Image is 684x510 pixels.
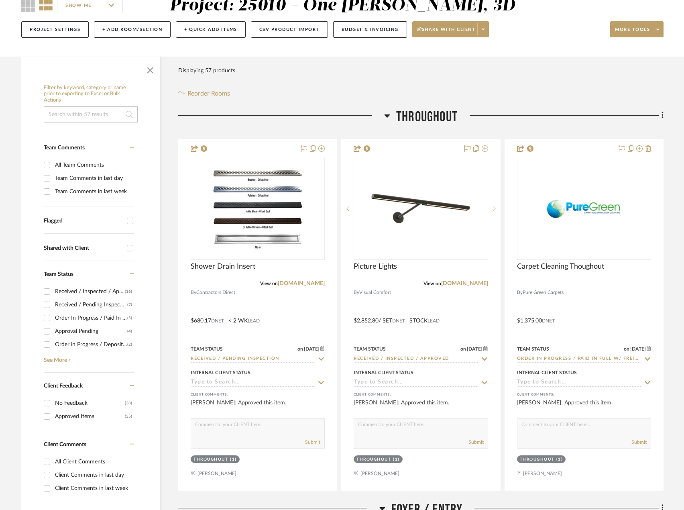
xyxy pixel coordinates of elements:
span: View on [423,281,441,286]
button: + Add Room/Section [94,21,171,38]
div: Client Comments in last day [55,469,132,481]
div: Team Status [354,345,386,353]
div: (2) [127,338,132,351]
div: (1) [556,457,563,463]
span: Throughout [396,108,458,126]
div: (16) [125,285,132,298]
span: Team Status [44,271,73,277]
input: Type to Search… [191,379,315,387]
div: [PERSON_NAME]: Approved this item. [191,399,325,415]
span: By [354,289,359,296]
h6: Filter by keyword, category or name prior to exporting to Excel or Bulk Actions [44,85,138,104]
img: Shower Drain Insert [208,159,308,259]
span: Carpet Cleaning Thoughout [517,262,604,271]
button: Budget & Invoicing [333,21,407,38]
button: More tools [610,21,664,37]
span: More tools [615,27,650,39]
button: Submit [631,439,647,446]
span: Pure Green Carpets [523,289,564,296]
div: Internal Client Status [354,369,413,376]
div: Order in Progress / Deposit Paid / Balance due [55,338,127,351]
span: [DATE] [466,346,483,352]
div: (4) [127,325,132,338]
span: Contractors Direct [196,289,235,296]
div: Approved Items [55,410,125,423]
input: Type to Search… [191,355,315,363]
div: (1) [230,457,237,463]
span: [DATE] [629,346,647,352]
img: Picture Lights [370,159,471,259]
span: Visual Comfort [359,289,391,296]
span: Client Feedback [44,383,83,389]
span: on [460,347,466,351]
input: Search within 57 results [44,106,138,122]
div: Approval Pending [55,325,127,338]
span: Share with client [417,27,476,39]
button: Share with client [412,21,489,37]
span: on [624,347,629,351]
div: Team Comments in last week [55,185,132,198]
div: (35) [125,410,132,423]
div: (38) [125,397,132,410]
button: Close [142,61,158,77]
span: By [517,289,523,296]
div: [PERSON_NAME]: Approved this item. [517,399,651,415]
div: [PERSON_NAME]: Approved this item. [354,399,488,415]
input: Type to Search… [354,379,478,387]
span: [DATE] [303,346,320,352]
button: CSV Product Import [251,21,328,38]
span: View on [260,281,278,286]
div: Shared with Client [44,245,123,252]
div: Throughout [193,457,228,463]
span: on [297,347,303,351]
div: No Feedback [55,397,125,410]
span: Picture Lights [354,262,397,271]
span: Team Comments [44,145,85,151]
div: Team Comments in last day [55,172,132,185]
div: Team Status [191,345,223,353]
a: [DOMAIN_NAME] [278,281,325,286]
span: Reorder Rooms [187,89,230,98]
div: Received / Inspected / Approved [55,285,125,298]
button: Submit [468,439,484,446]
span: By [191,289,196,296]
div: (7) [127,298,132,311]
div: Received / Pending Inspection [55,298,127,311]
button: Project Settings [21,21,89,38]
a: See More + [42,351,134,364]
input: Type to Search… [517,379,641,387]
input: Type to Search… [517,355,641,363]
div: Client Comments in last week [55,482,132,495]
div: (5) [127,312,132,324]
span: Shower Drain Insert [191,262,255,271]
a: [DOMAIN_NAME] [441,281,488,286]
div: Order In Progress / Paid In Full w/ Freight, No Balance due [55,312,127,324]
div: Throughout [356,457,391,463]
div: Internal Client Status [517,369,577,376]
button: + Quick Add Items [176,21,246,38]
div: All Team Comments [55,159,132,171]
button: Submit [305,439,320,446]
span: Client Comments [44,442,86,447]
button: Reorder Rooms [178,89,230,98]
img: Carpet Cleaning Thoughout [534,159,634,259]
div: Displaying 57 products [178,63,235,79]
input: Type to Search… [354,355,478,363]
div: Team Status [517,345,549,353]
div: Throughout [520,457,554,463]
div: Flagged [44,218,123,224]
div: (1) [393,457,400,463]
div: Internal Client Status [191,369,250,376]
div: All Client Comments [55,455,132,468]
